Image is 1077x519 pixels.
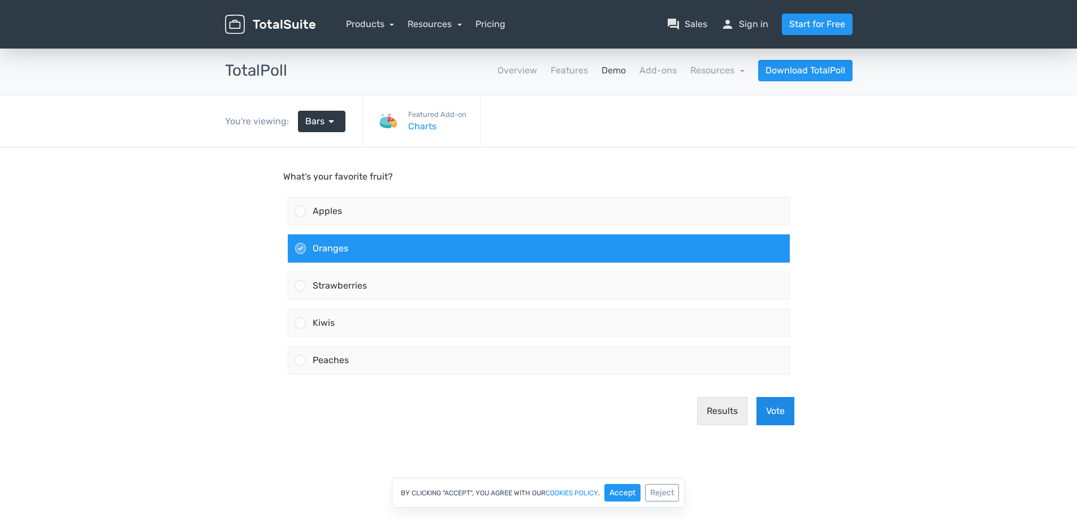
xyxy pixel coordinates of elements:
[667,18,707,31] a: question_answerSales
[225,62,287,80] h3: TotalPoll
[408,19,462,29] a: Resources
[408,120,466,133] a: Charts
[346,19,395,29] a: Products
[298,111,345,132] a: Bars arrow_drop_down
[667,18,680,31] span: question_answer
[305,115,325,128] span: Bars
[721,18,768,31] a: personSign in
[546,490,598,496] a: cookies policy
[283,23,794,36] p: What's your favorite fruit?
[604,484,641,501] button: Accept
[313,207,349,218] span: Peaches
[313,58,342,69] span: Apples
[313,133,367,143] span: Strawberries
[313,95,348,106] span: Oranges
[639,64,677,77] a: Add-ons
[602,64,626,77] a: Demo
[645,484,679,501] button: Reject
[392,478,685,508] div: By clicking "Accept", you agree with our .
[758,60,853,81] a: Download TotalPoll
[475,18,505,31] a: Pricing
[697,250,747,278] button: Results
[408,109,466,120] small: Featured Add-on
[551,64,588,77] a: Features
[313,170,335,181] span: Kiwis
[377,110,399,133] img: Charts
[782,14,853,35] a: Start for Free
[225,115,298,128] div: You're viewing:
[756,250,794,278] button: Vote
[690,65,745,76] a: Resources
[225,15,315,34] img: TotalSuite for WordPress
[325,115,338,128] span: arrow_drop_down
[721,18,734,31] span: person
[498,64,537,77] a: Overview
